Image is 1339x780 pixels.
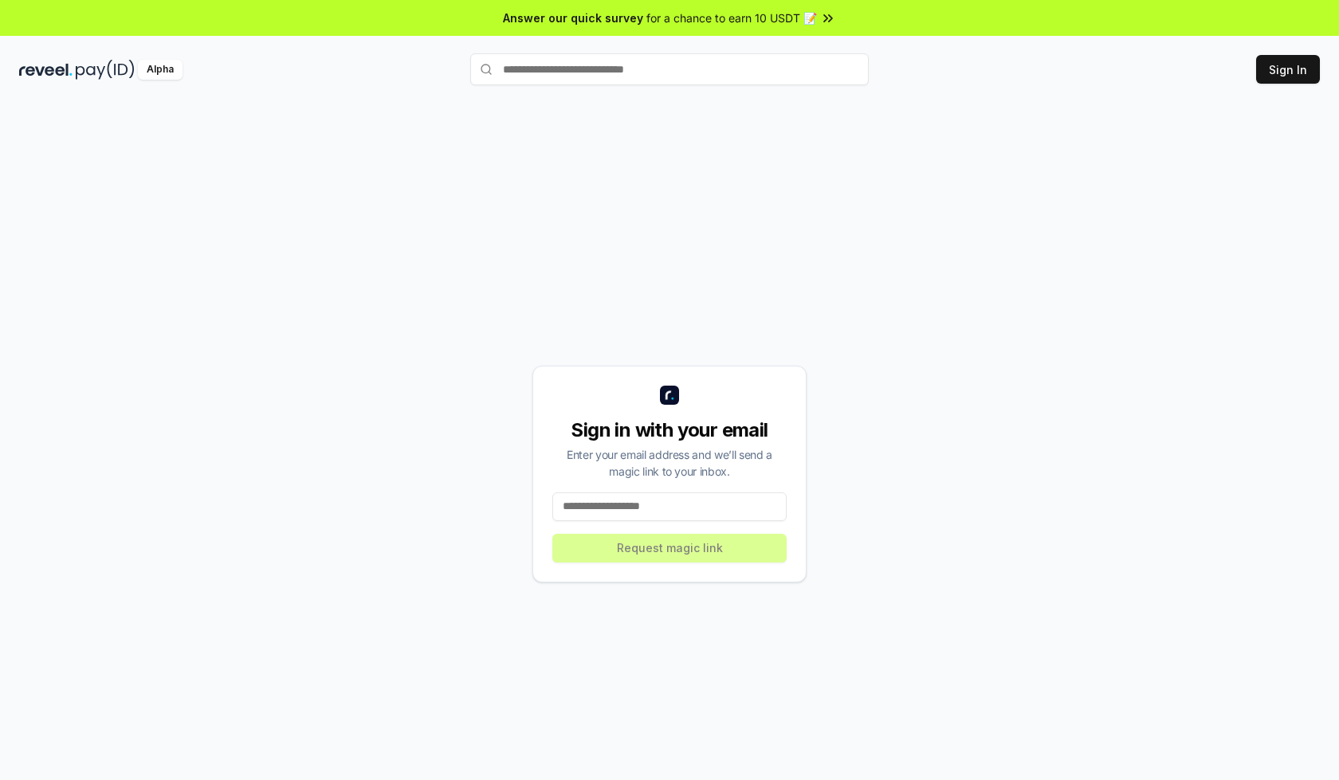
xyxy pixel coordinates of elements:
[138,60,183,80] div: Alpha
[503,10,643,26] span: Answer our quick survey
[76,60,135,80] img: pay_id
[1256,55,1320,84] button: Sign In
[19,60,73,80] img: reveel_dark
[552,446,787,480] div: Enter your email address and we’ll send a magic link to your inbox.
[660,386,679,405] img: logo_small
[552,417,787,443] div: Sign in with your email
[646,10,817,26] span: for a chance to earn 10 USDT 📝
